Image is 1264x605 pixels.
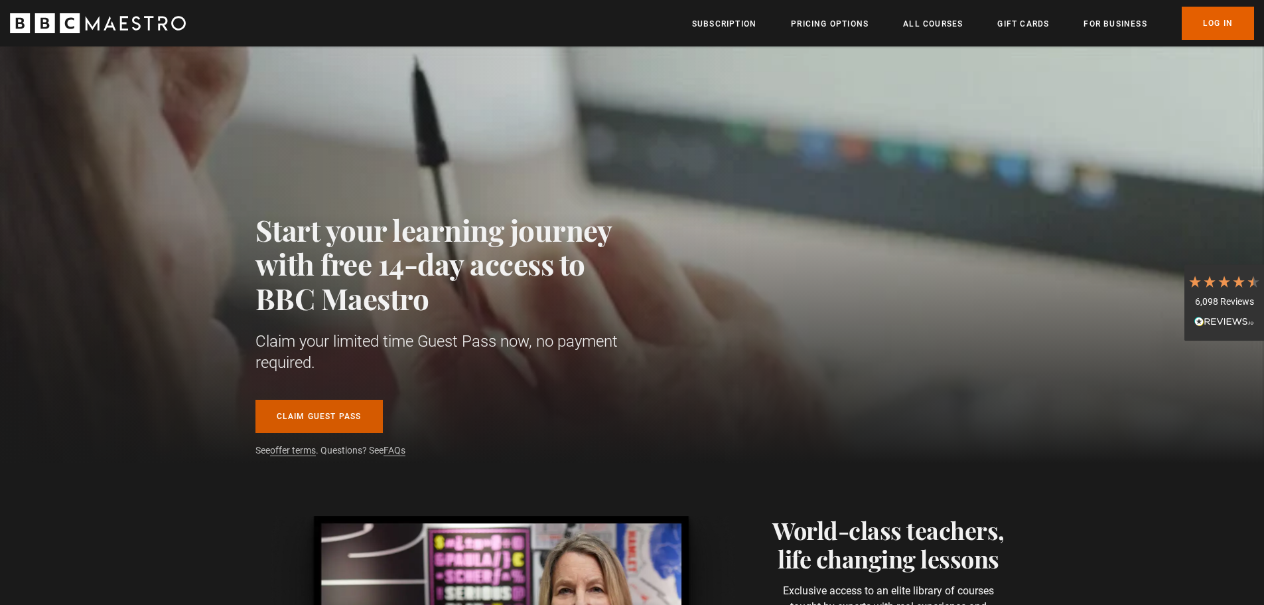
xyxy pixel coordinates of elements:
[997,17,1049,31] a: Gift Cards
[384,445,405,456] a: FAQs
[1194,317,1254,326] img: REVIEWS.io
[903,17,963,31] a: All Courses
[768,516,1009,572] h2: World-class teachers, life changing lessons
[255,400,383,433] a: Claim guest pass
[791,17,869,31] a: Pricing Options
[1182,7,1254,40] a: Log In
[692,7,1254,40] nav: Primary
[270,445,316,456] a: offer terms
[1084,17,1147,31] a: For business
[1184,264,1264,341] div: 6,098 ReviewsRead All Reviews
[1188,274,1261,289] div: 4.7 Stars
[1188,315,1261,331] div: Read All Reviews
[10,13,186,33] svg: BBC Maestro
[1188,296,1261,309] div: 6,098 Reviews
[255,331,647,373] p: Claim your limited time Guest Pass now, no payment required.
[692,17,756,31] a: Subscription
[255,213,647,315] h1: Start your learning journey with free 14-day access to BBC Maestro
[255,444,647,458] p: See . Questions? See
